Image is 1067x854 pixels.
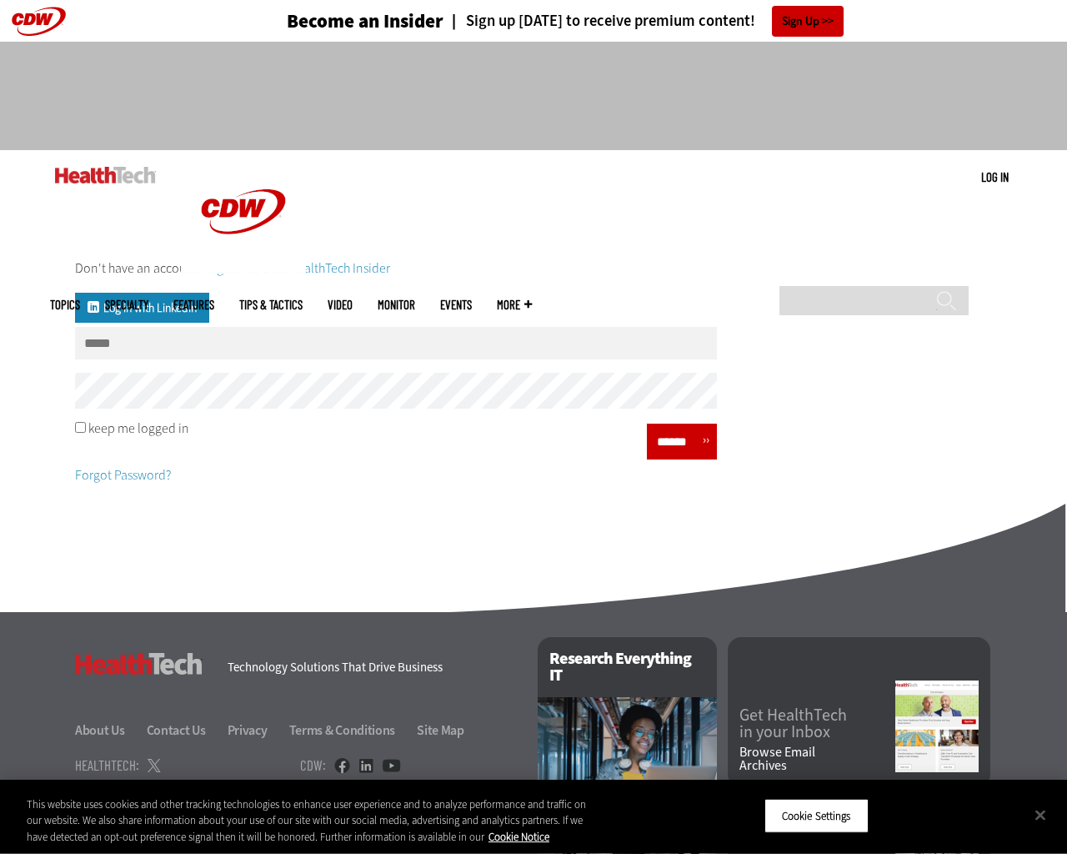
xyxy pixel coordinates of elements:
[75,466,171,484] a: Forgot Password?
[497,299,532,311] span: More
[228,721,287,739] a: Privacy
[55,167,156,183] img: Home
[443,13,755,29] a: Sign up [DATE] to receive premium content!
[981,169,1009,184] a: Log in
[173,299,214,311] a: Features
[27,796,587,846] div: This website uses cookies and other tracking technologies to enhance user experience and to analy...
[772,6,844,37] a: Sign Up
[417,721,464,739] a: Site Map
[895,681,979,772] img: newsletter screenshot
[378,299,415,311] a: MonITor
[75,653,203,675] h3: HealthTech
[739,707,895,741] a: Get HealthTechin your Inbox
[538,637,717,697] h2: Research Everything IT
[50,299,80,311] span: Topics
[440,299,472,311] a: Events
[300,758,326,772] h4: CDW:
[228,661,517,674] h4: Technology Solutions That Drive Business
[224,12,443,31] a: Become an Insider
[289,721,415,739] a: Terms & Conditions
[981,168,1009,186] div: User menu
[488,830,549,844] a: More information about your privacy
[328,299,353,311] a: Video
[764,798,869,833] button: Cookie Settings
[1022,796,1059,833] button: Close
[287,12,443,31] h3: Become an Insider
[75,721,144,739] a: About Us
[181,260,306,278] a: CDW
[230,58,837,133] iframe: advertisement
[75,758,139,772] h4: HealthTech:
[147,721,225,739] a: Contact Us
[181,150,306,274] img: Home
[239,299,303,311] a: Tips & Tactics
[739,746,895,772] a: Browse EmailArchives
[105,299,148,311] span: Specialty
